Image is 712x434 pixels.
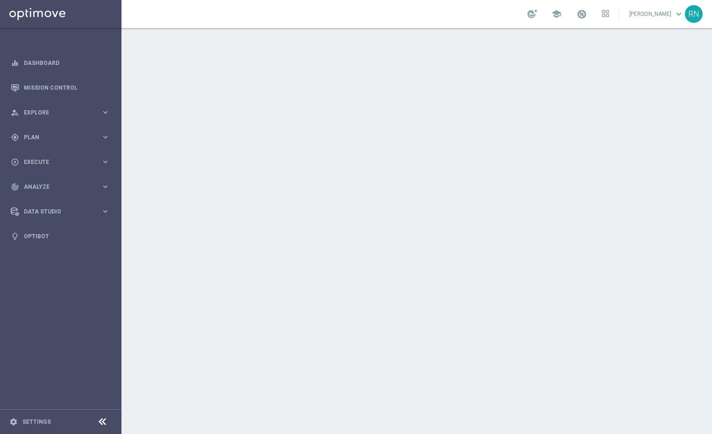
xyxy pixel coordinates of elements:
span: Analyze [24,184,101,190]
a: Settings [22,419,51,425]
span: Explore [24,110,101,115]
div: Dashboard [11,50,110,75]
div: RN [685,5,703,23]
button: Data Studio keyboard_arrow_right [10,208,110,215]
div: Plan [11,133,101,142]
div: Data Studio [11,207,101,216]
button: equalizer Dashboard [10,59,110,67]
button: gps_fixed Plan keyboard_arrow_right [10,134,110,141]
i: keyboard_arrow_right [101,108,110,117]
button: lightbulb Optibot [10,233,110,240]
button: Mission Control [10,84,110,92]
a: [PERSON_NAME]keyboard_arrow_down [628,7,685,21]
div: Optibot [11,224,110,249]
i: play_circle_outline [11,158,19,166]
button: track_changes Analyze keyboard_arrow_right [10,183,110,191]
a: Dashboard [24,50,110,75]
i: lightbulb [11,232,19,241]
span: keyboard_arrow_down [674,9,684,19]
div: Explore [11,108,101,117]
span: school [551,9,562,19]
i: keyboard_arrow_right [101,182,110,191]
div: Mission Control [11,75,110,100]
i: track_changes [11,183,19,191]
i: keyboard_arrow_right [101,157,110,166]
i: keyboard_arrow_right [101,133,110,142]
span: Plan [24,135,101,140]
span: Execute [24,159,101,165]
a: Optibot [24,224,110,249]
button: person_search Explore keyboard_arrow_right [10,109,110,116]
i: keyboard_arrow_right [101,207,110,216]
i: settings [9,418,18,426]
i: equalizer [11,59,19,67]
i: person_search [11,108,19,117]
span: Data Studio [24,209,101,214]
button: play_circle_outline Execute keyboard_arrow_right [10,158,110,166]
i: gps_fixed [11,133,19,142]
div: Analyze [11,183,101,191]
a: Mission Control [24,75,110,100]
div: Execute [11,158,101,166]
